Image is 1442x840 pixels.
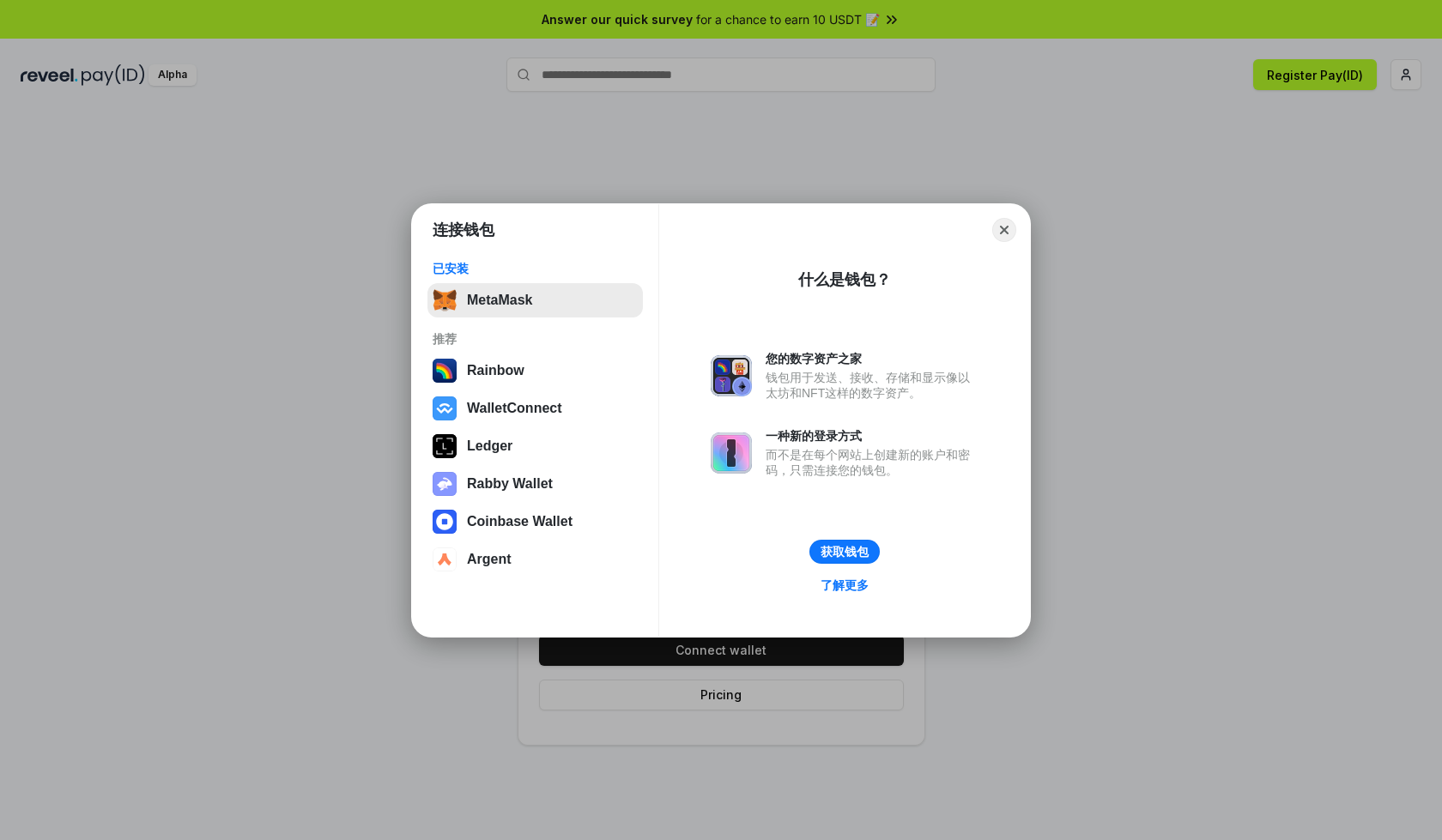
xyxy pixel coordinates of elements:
[433,331,638,347] div: 推荐
[467,476,553,492] div: Rabby Wallet
[433,510,457,534] img: svg+xml,%3Csvg%20width%3D%2228%22%20height%3D%2228%22%20viewBox%3D%220%200%2028%2028%22%20fill%3D...
[711,432,752,474] img: svg+xml,%3Csvg%20xmlns%3D%22http%3A%2F%2Fwww.w3.org%2F2000%2Fsvg%22%20fill%3D%22none%22%20viewBox...
[821,577,869,593] div: 了解更多
[427,429,643,463] button: Ledger
[433,220,494,240] h1: 连接钱包
[433,396,457,420] img: svg+xml,%3Csvg%20width%3D%2228%22%20height%3D%2228%22%20viewBox%3D%220%200%2028%2028%22%20fill%3D...
[766,447,978,478] div: 而不是在每个网站上创建新的账户和密码，只需连接您的钱包。
[467,293,532,308] div: MetaMask
[467,552,512,567] div: Argent
[467,438,512,454] div: Ledger
[427,283,643,317] button: MetaMask
[821,544,869,559] div: 获取钱包
[467,514,573,529] div: Coinbase Wallet
[427,505,643,539] button: Coinbase Wallet
[467,363,524,378] div: Rainbow
[810,574,879,596] a: 了解更多
[433,359,457,383] img: svg+xml,%3Csvg%20width%3D%22120%22%20height%3D%22120%22%20viewBox%3D%220%200%20120%20120%22%20fil...
[711,355,752,396] img: svg+xml,%3Csvg%20xmlns%3D%22http%3A%2F%2Fwww.w3.org%2F2000%2Fsvg%22%20fill%3D%22none%22%20viewBox...
[433,261,638,276] div: 已安装
[766,428,978,444] div: 一种新的登录方式
[427,354,643,388] button: Rainbow
[427,391,643,426] button: WalletConnect
[427,467,643,501] button: Rabby Wallet
[992,218,1016,242] button: Close
[809,540,880,564] button: 获取钱包
[766,351,978,366] div: 您的数字资产之家
[433,288,457,312] img: svg+xml,%3Csvg%20fill%3D%22none%22%20height%3D%2233%22%20viewBox%3D%220%200%2035%2033%22%20width%...
[433,547,457,571] img: svg+xml,%3Csvg%20width%3D%2228%22%20height%3D%2228%22%20viewBox%3D%220%200%2028%2028%22%20fill%3D...
[433,434,457,458] img: svg+xml,%3Csvg%20xmlns%3D%22http%3A%2F%2Fwww.w3.org%2F2000%2Fsvg%22%20width%3D%2228%22%20height%3...
[427,542,643,577] button: Argent
[798,269,891,290] div: 什么是钱包？
[433,472,457,496] img: svg+xml,%3Csvg%20xmlns%3D%22http%3A%2F%2Fwww.w3.org%2F2000%2Fsvg%22%20fill%3D%22none%22%20viewBox...
[467,401,562,416] div: WalletConnect
[766,370,978,401] div: 钱包用于发送、接收、存储和显示像以太坊和NFT这样的数字资产。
